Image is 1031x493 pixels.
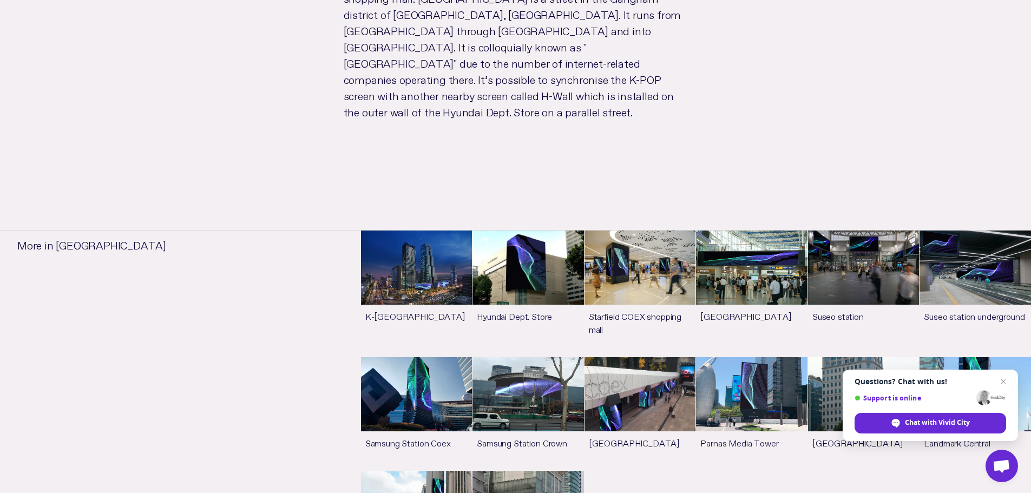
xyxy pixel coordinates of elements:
span: Chat with Vivid City [905,418,970,428]
div: Open chat [986,450,1018,482]
span: Support is online [855,394,973,402]
span: Questions? Chat with us! [855,377,1006,386]
span: Close chat [997,375,1010,388]
div: Chat with Vivid City [855,413,1006,433]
